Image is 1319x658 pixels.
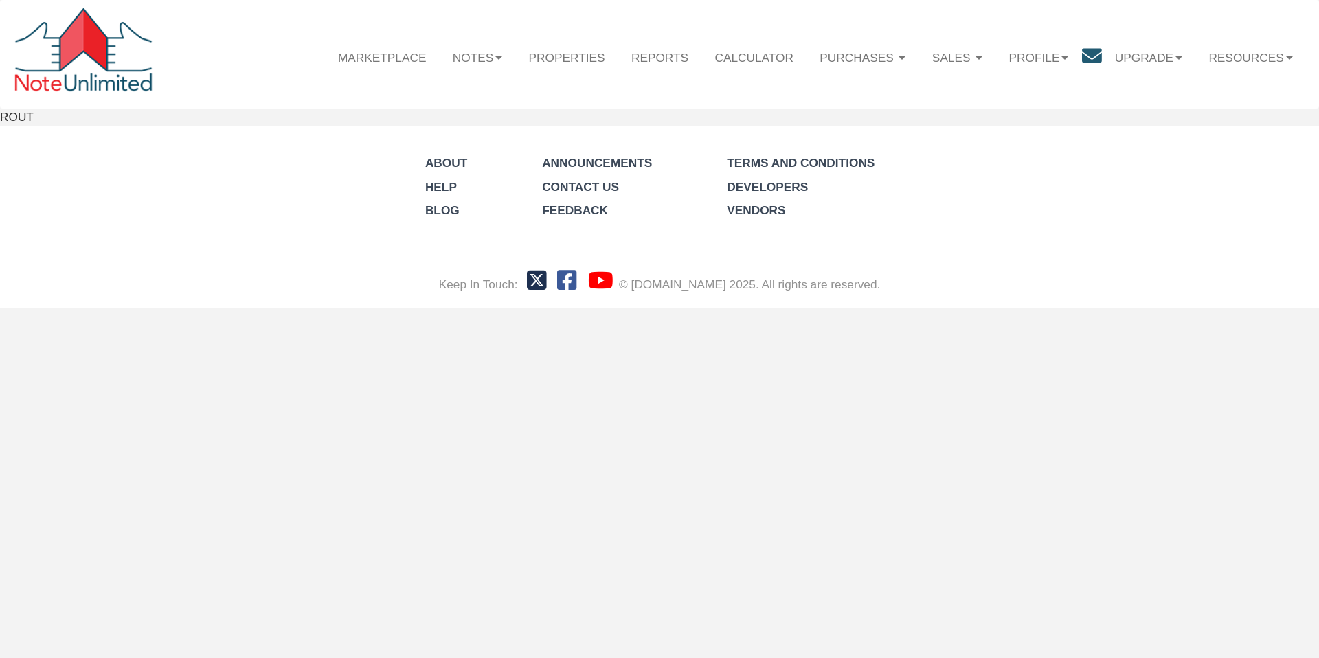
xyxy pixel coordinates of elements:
a: About [425,156,467,170]
a: Terms and Conditions [727,156,875,170]
a: Developers [727,180,808,194]
a: Help [425,180,457,194]
a: Feedback [542,203,608,217]
a: Purchases [807,37,919,77]
a: Upgrade [1102,37,1196,77]
a: Announcements [542,156,652,170]
a: Contact Us [542,180,619,194]
a: Sales [919,37,996,77]
a: Calculator [701,37,807,77]
div: © [DOMAIN_NAME] 2025. All rights are reserved. [619,276,880,293]
a: Marketplace [325,37,440,77]
a: Notes [440,37,516,77]
a: Vendors [727,203,785,217]
a: Blog [425,203,460,217]
a: Reports [618,37,702,77]
a: Resources [1195,37,1306,77]
a: Properties [515,37,618,77]
a: Profile [995,37,1081,77]
div: Keep In Touch: [439,276,518,293]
